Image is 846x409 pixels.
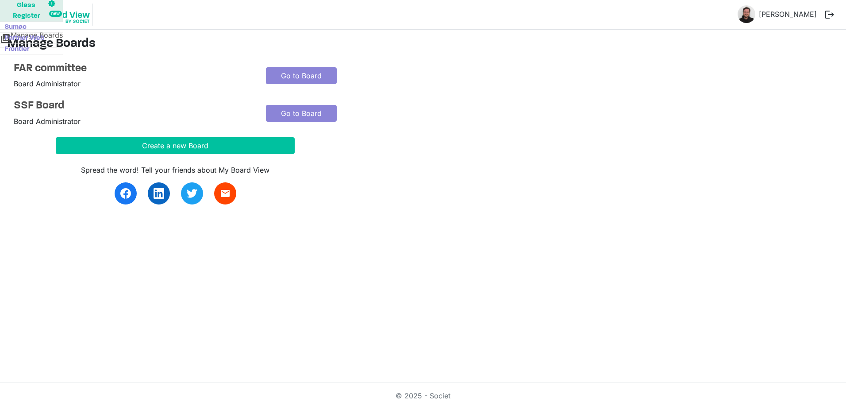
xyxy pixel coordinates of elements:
div: new [49,11,62,17]
span: email [220,188,231,199]
img: vjXNW1cme0gN52Zu4bmd9GrzmWk9fVhp2_YVE8WxJd3PvSJ3Xcim8muxpHb9t5R7S0Hx1ZVnr221sxwU8idQCA_thumb.png [738,5,755,23]
a: © 2025 - Societ [396,391,450,400]
a: SSF Board [14,100,253,112]
span: Board Administrator [14,117,81,126]
button: logout [820,5,839,24]
a: [PERSON_NAME] [755,5,820,23]
img: facebook.svg [120,188,131,199]
img: twitter.svg [187,188,197,199]
img: linkedin.svg [154,188,164,199]
button: Create a new Board [56,137,295,154]
a: email [214,182,236,204]
span: Board Administrator [14,79,81,88]
h3: Manage Boards [7,37,839,52]
a: Go to Board [266,67,337,84]
a: FAR committee [14,62,253,75]
div: Spread the word! Tell your friends about My Board View [56,165,295,175]
a: Go to Board [266,105,337,122]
